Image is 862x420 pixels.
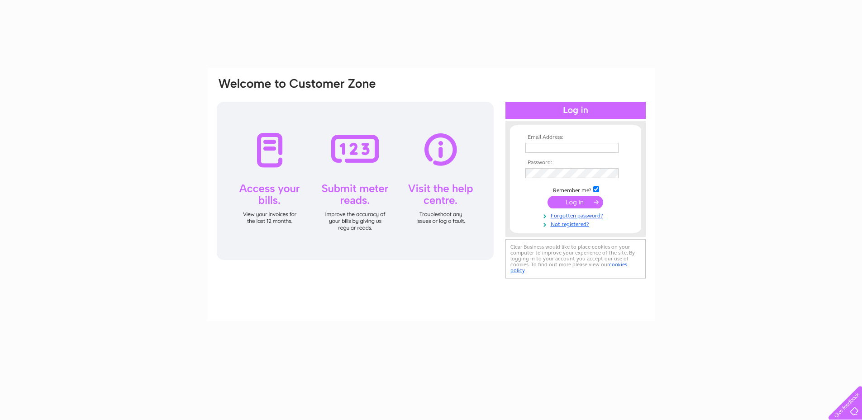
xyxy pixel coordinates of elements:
[525,219,628,228] a: Not registered?
[510,261,627,274] a: cookies policy
[505,239,646,278] div: Clear Business would like to place cookies on your computer to improve your experience of the sit...
[523,134,628,141] th: Email Address:
[548,196,603,208] input: Submit
[525,211,628,219] a: Forgotten password?
[523,160,628,166] th: Password:
[523,185,628,194] td: Remember me?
